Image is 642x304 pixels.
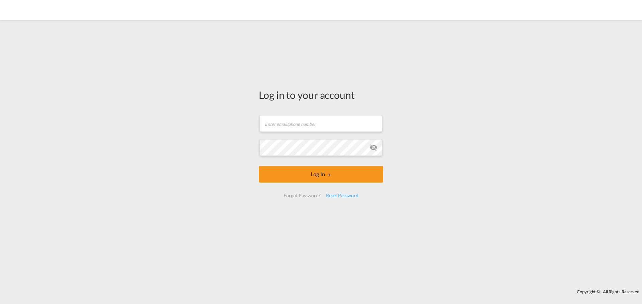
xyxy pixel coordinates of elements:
button: LOGIN [259,166,383,183]
div: Forgot Password? [281,190,323,202]
div: Reset Password [323,190,361,202]
input: Enter email/phone number [259,115,382,132]
div: Log in to your account [259,88,383,102]
md-icon: icon-eye-off [369,143,378,151]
